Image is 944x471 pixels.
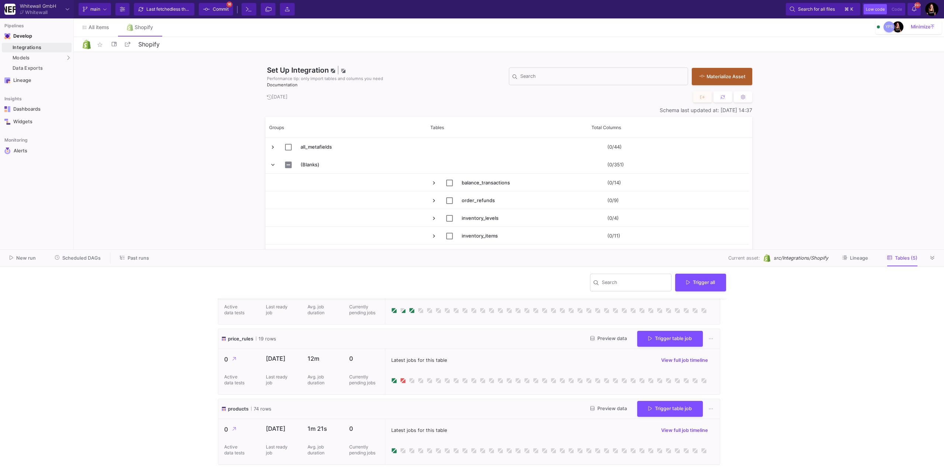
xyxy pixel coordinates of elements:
div: Press SPACE to select this row. [265,191,749,209]
span: products [228,405,249,412]
p: 0 [349,425,379,432]
img: icon [221,335,226,342]
span: Past runs [128,255,149,261]
p: Avg. job duration [308,444,330,456]
div: Widgets [13,119,61,125]
span: Groups [269,125,284,130]
span: ⌘ [844,5,849,14]
span: Scheduled DAGs [62,255,101,261]
img: Navigation icon [4,106,10,112]
span: 99+ [914,2,920,8]
button: Preview data [584,403,633,415]
p: [DATE] [266,425,296,432]
span: Total Columns [591,125,621,130]
img: AEdFTp7nZ4ztCxOc0F1fLoDjitdy4H6fYVyDqrX6RgwgmA=s96-c [925,3,938,16]
div: Press SPACE to select this row. [265,173,749,191]
img: Navigation icon [4,77,10,83]
button: View full job timeline [655,355,714,366]
img: Navigation icon [4,33,10,39]
span: Tables (5) [895,255,917,261]
button: Trigger table job [637,401,703,417]
button: New run [1,252,45,264]
span: (Blanks) [301,156,422,173]
a: Navigation iconDashboards [2,103,72,115]
button: Materialize Asset [692,68,752,85]
div: Integrations [13,45,70,51]
span: Trigger table job [648,406,692,411]
span: less than a minute ago [172,6,218,12]
button: Code [889,4,904,14]
p: 12m [308,355,337,362]
y42-import-column-renderer: (0/11) [607,233,620,239]
span: Preview data [590,406,627,411]
mat-expansion-panel-header: Navigation iconDevelop [2,30,72,42]
a: Navigation iconLineage [2,75,72,86]
span: Performance tip: only import tables and columns you need [267,76,383,82]
input: Search for Tables, Columns, etc. [520,75,684,81]
img: YZ4Yr8zUCx6JYM5gIgaTIQYeTXdcwQjnYC8iZtTV.png [4,4,15,15]
y42-import-column-renderer: (0/4) [607,215,619,221]
div: Whitewall GmbH [20,4,56,8]
button: Past runs [111,252,158,264]
y42-source-table-renderer: inventory_levels [462,215,499,221]
img: Navigation icon [4,119,10,125]
span: Latest jobs for this table [391,427,447,434]
y42-source-table-renderer: inventory_items [462,233,498,239]
mat-icon: star_border [96,40,104,49]
div: Press SPACE to select this row. [265,138,749,156]
img: Navigation icon [4,148,11,154]
div: Set Up Integration [265,65,509,88]
button: Preview data [584,333,633,344]
button: Low code [864,4,887,14]
img: icon [221,405,226,412]
span: | [337,66,339,75]
span: price_rules [228,335,253,342]
div: Dashboards [13,106,61,112]
y42-import-column-renderer: (0/9) [607,197,619,203]
a: Documentation [267,82,298,87]
img: Logo [83,40,91,49]
div: Press SPACE to select this row. [265,226,749,244]
div: Develop [13,33,24,39]
p: [DATE] [266,355,296,362]
p: 0 [349,355,379,362]
p: Last ready job [266,374,288,386]
button: Commit [199,3,233,15]
div: Shopify [135,24,153,30]
p: Active data tests [224,444,246,456]
button: [DATE] [265,91,289,103]
a: Navigation iconAlerts [2,145,72,157]
span: Tables [430,125,444,130]
button: Trigger table job [637,331,703,347]
p: Last ready job [266,304,288,316]
button: Trigger all [675,274,726,291]
span: 19 rows [256,335,276,342]
span: New run [16,255,36,261]
button: Scheduled DAGs [46,252,110,264]
span: Trigger all [686,280,715,285]
button: Last fetchedless than a minute ago [134,3,194,15]
div: Whitewall [25,10,48,15]
a: Navigation iconWidgets [2,116,72,128]
div: Press SPACE to select this row. [265,244,749,262]
span: Preview data [590,336,627,341]
y42-source-table-renderer: order_refunds [462,197,495,203]
p: Last ready job [266,444,288,456]
span: Commit [213,4,229,15]
y42-import-column-renderer: (0/351) [607,162,624,167]
y42-import-column-renderer: (0/14) [607,180,621,186]
span: Search for all files [798,4,835,15]
span: main [90,4,100,15]
div: Schema last updated at: [DATE] 14:37 [265,107,752,113]
a: Data Exports [2,63,72,73]
p: 1m 21s [308,425,337,432]
span: Trigger table job [648,336,692,341]
p: Active data tests [224,304,246,316]
div: Materialize Asset [699,73,741,80]
span: k [850,5,853,14]
span: Models [13,55,30,61]
y42-source-table-renderer: balance_transactions [462,180,510,186]
p: 0 [224,355,254,364]
span: Latest jobs for this table [391,357,447,364]
span: View full job timeline [661,357,708,363]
